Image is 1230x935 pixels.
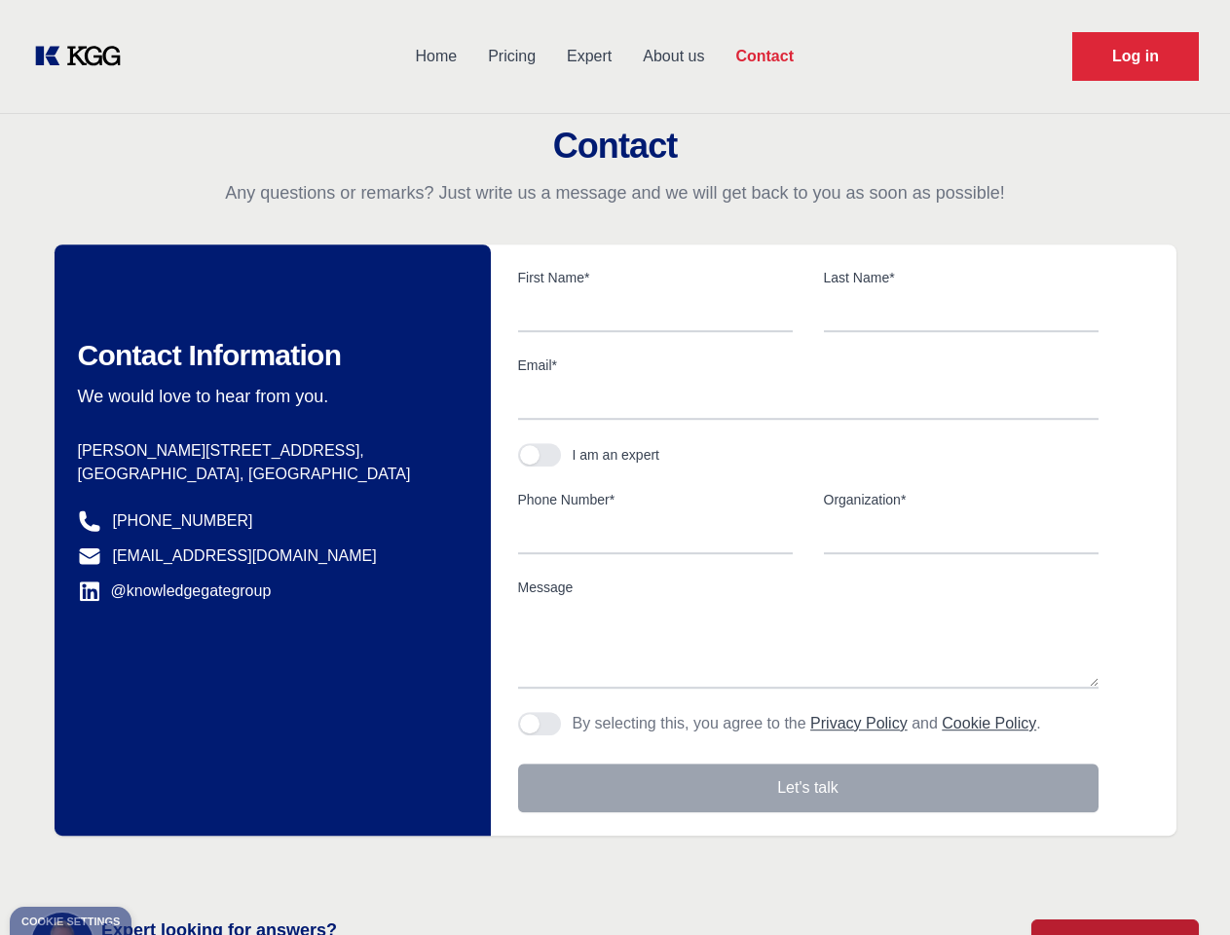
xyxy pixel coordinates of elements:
a: Pricing [472,31,551,82]
div: Cookie settings [21,916,120,927]
h2: Contact Information [78,338,460,373]
p: We would love to hear from you. [78,385,460,408]
label: Last Name* [824,268,1099,287]
p: Any questions or remarks? Just write us a message and we will get back to you as soon as possible! [23,181,1207,205]
label: Organization* [824,490,1099,509]
a: [PHONE_NUMBER] [113,509,253,533]
p: [GEOGRAPHIC_DATA], [GEOGRAPHIC_DATA] [78,463,460,486]
label: Email* [518,355,1099,375]
a: @knowledgegategroup [78,580,272,603]
a: Contact [720,31,809,82]
a: About us [627,31,720,82]
button: Let's talk [518,764,1099,812]
a: Privacy Policy [810,715,908,731]
label: Message [518,578,1099,597]
p: By selecting this, you agree to the and . [573,712,1041,735]
a: KOL Knowledge Platform: Talk to Key External Experts (KEE) [31,41,136,72]
h2: Contact [23,127,1207,166]
label: Phone Number* [518,490,793,509]
iframe: Chat Widget [1133,841,1230,935]
div: I am an expert [573,445,660,465]
a: Expert [551,31,627,82]
p: [PERSON_NAME][STREET_ADDRESS], [78,439,460,463]
a: [EMAIL_ADDRESS][DOMAIN_NAME] [113,544,377,568]
a: Cookie Policy [942,715,1036,731]
label: First Name* [518,268,793,287]
a: Request Demo [1072,32,1199,81]
a: Home [399,31,472,82]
